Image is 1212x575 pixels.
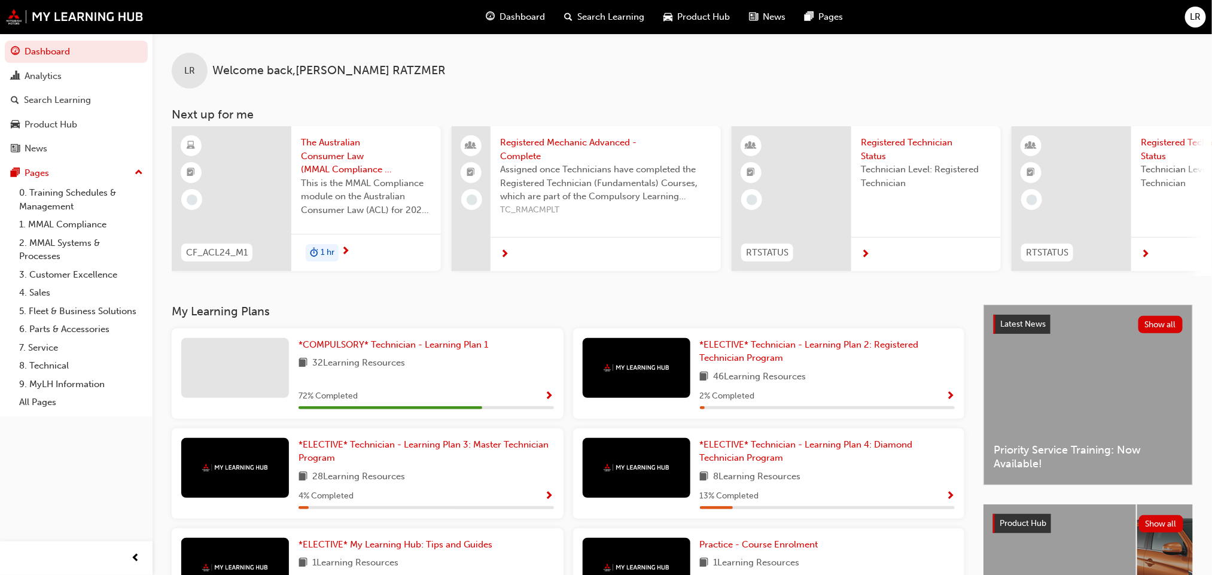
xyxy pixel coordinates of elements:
[5,41,148,63] a: Dashboard
[5,162,148,184] button: Pages
[186,246,248,260] span: CF_ACL24_M1
[861,250,870,260] span: next-icon
[663,10,672,25] span: car-icon
[700,438,955,465] a: *ELECTIVE* Technician - Learning Plan 4: Diamond Technician Program
[1139,515,1184,533] button: Show all
[747,138,756,154] span: learningResourceType_INSTRUCTOR_LED-icon
[747,194,757,205] span: learningRecordVerb_NONE-icon
[1000,518,1046,528] span: Product Hub
[700,538,823,552] a: Practice - Course Enrolment
[11,168,20,179] span: pages-icon
[11,47,20,57] span: guage-icon
[153,108,1212,121] h3: Next up for me
[818,10,843,24] span: Pages
[983,305,1193,485] a: Latest NewsShow allPriority Service Training: Now Available!
[604,464,669,471] img: mmal
[341,247,350,257] span: next-icon
[312,356,405,371] span: 32 Learning Resources
[14,284,148,302] a: 4. Sales
[654,5,739,29] a: car-iconProduct Hub
[747,165,756,181] span: booktick-icon
[714,556,800,571] span: 1 Learning Resources
[14,266,148,284] a: 3. Customer Excellence
[1027,138,1036,154] span: learningResourceType_INSTRUCTOR_LED-icon
[452,126,721,271] a: Registered Mechanic Advanced - CompleteAssigned once Technicians have completed the Registered Te...
[5,89,148,111] a: Search Learning
[5,65,148,87] a: Analytics
[5,38,148,162] button: DashboardAnalyticsSearch LearningProduct HubNews
[1141,250,1150,260] span: next-icon
[14,184,148,215] a: 0. Training Schedules & Management
[946,491,955,502] span: Show Progress
[604,564,669,571] img: mmal
[135,165,143,181] span: up-icon
[299,339,488,350] span: *COMPULSORY* Technician - Learning Plan 1
[14,357,148,375] a: 8. Technical
[994,443,1183,470] span: Priority Service Training: Now Available!
[700,339,919,364] span: *ELECTIVE* Technician - Learning Plan 2: Registered Technician Program
[486,10,495,25] span: guage-icon
[14,302,148,321] a: 5. Fleet & Business Solutions
[299,438,554,465] a: *ELECTIVE* Technician - Learning Plan 3: Master Technician Program
[476,5,555,29] a: guage-iconDashboard
[187,138,196,154] span: learningResourceType_ELEARNING-icon
[861,136,991,163] span: Registered Technician Status
[739,5,795,29] a: news-iconNews
[500,10,545,24] span: Dashboard
[310,245,318,261] span: duration-icon
[301,136,431,177] span: The Australian Consumer Law (MMAL Compliance - 2024)
[202,464,268,471] img: mmal
[805,10,814,25] span: pages-icon
[714,370,806,385] span: 46 Learning Resources
[5,138,148,160] a: News
[299,489,354,503] span: 4 % Completed
[1190,10,1201,24] span: LR
[746,246,788,260] span: RTSTATUS
[946,489,955,504] button: Show Progress
[700,439,913,464] span: *ELECTIVE* Technician - Learning Plan 4: Diamond Technician Program
[202,564,268,571] img: mmal
[861,163,991,190] span: Technician Level: Registered Technician
[1027,165,1036,181] span: booktick-icon
[24,93,91,107] div: Search Learning
[212,64,446,78] span: Welcome back , [PERSON_NAME] RATZMER
[604,364,669,372] img: mmal
[299,338,493,352] a: *COMPULSORY* Technician - Learning Plan 1
[994,315,1183,334] a: Latest NewsShow all
[946,389,955,404] button: Show Progress
[545,489,554,504] button: Show Progress
[25,142,47,156] div: News
[946,391,955,402] span: Show Progress
[545,389,554,404] button: Show Progress
[299,538,497,552] a: *ELECTIVE* My Learning Hub: Tips and Guides
[132,551,141,566] span: prev-icon
[299,556,307,571] span: book-icon
[700,370,709,385] span: book-icon
[577,10,644,24] span: Search Learning
[1000,319,1046,329] span: Latest News
[11,144,20,154] span: news-icon
[301,177,431,217] span: This is the MMAL Compliance module on the Australian Consumer Law (ACL) for 2024. Complete this m...
[555,5,654,29] a: search-iconSearch Learning
[299,539,492,550] span: *ELECTIVE* My Learning Hub: Tips and Guides
[700,556,709,571] span: book-icon
[14,215,148,234] a: 1. MMAL Compliance
[5,114,148,136] a: Product Hub
[187,194,197,205] span: learningRecordVerb_NONE-icon
[299,470,307,485] span: book-icon
[545,391,554,402] span: Show Progress
[187,165,196,181] span: booktick-icon
[321,246,334,260] span: 1 hr
[11,95,19,106] span: search-icon
[993,514,1183,533] a: Product HubShow all
[184,64,195,78] span: LR
[312,556,398,571] span: 1 Learning Resources
[700,390,755,403] span: 2 % Completed
[763,10,785,24] span: News
[795,5,852,29] a: pages-iconPages
[6,9,144,25] img: mmal
[500,163,711,203] span: Assigned once Technicians have completed the Registered Technician (Fundamentals) Courses, which ...
[700,338,955,365] a: *ELECTIVE* Technician - Learning Plan 2: Registered Technician Program
[500,250,509,260] span: next-icon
